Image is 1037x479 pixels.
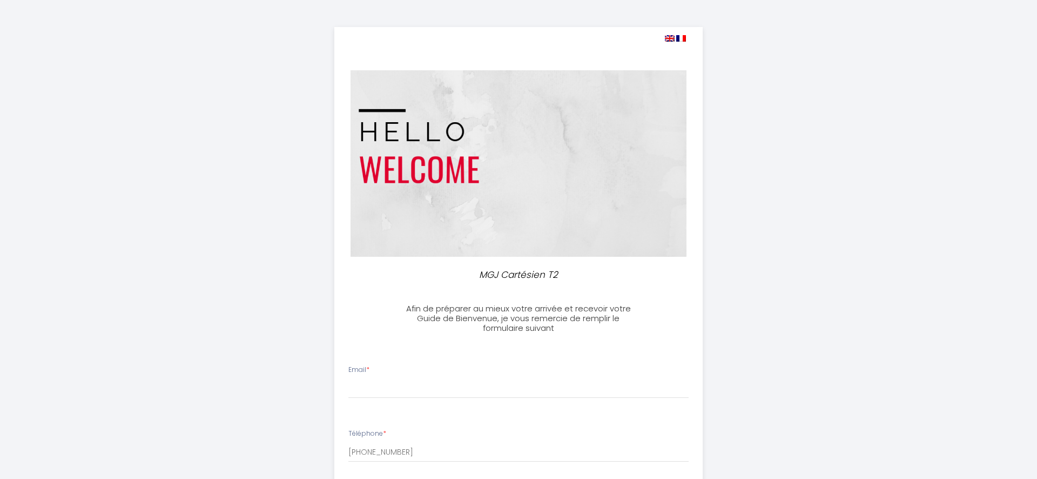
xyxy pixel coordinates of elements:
[665,35,675,42] img: en.png
[403,268,634,282] p: MGJ Cartésien T2
[676,35,686,42] img: fr.png
[398,304,638,333] h3: Afin de préparer au mieux votre arrivée et recevoir votre Guide de Bienvenue, je vous remercie de...
[348,365,369,375] label: Email
[348,429,386,439] label: Téléphone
